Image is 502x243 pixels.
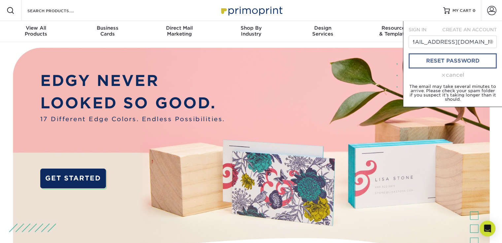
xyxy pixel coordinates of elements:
span: Business [72,25,143,31]
span: CREATE AN ACCOUNT [442,27,497,32]
span: 0 [473,8,476,13]
a: Direct MailMarketing [144,21,215,42]
input: SEARCH PRODUCTS..... [27,7,91,14]
a: DesignServices [287,21,358,42]
img: Primoprint [218,3,284,17]
a: Resources& Templates [358,21,430,42]
p: EDGY NEVER [40,69,225,92]
a: reset password [409,53,497,68]
div: Open Intercom Messenger [480,221,495,236]
span: MY CART [452,8,471,13]
a: GET STARTED [40,169,106,188]
p: LOOKED SO GOOD. [40,92,225,114]
span: 17 Different Edge Colors. Endless Possibilities. [40,115,225,123]
span: Direct Mail [144,25,215,31]
span: Design [287,25,358,31]
div: & Templates [358,25,430,37]
div: Marketing [144,25,215,37]
a: Shop ByIndustry [215,21,287,42]
span: Shop By [215,25,287,31]
span: SIGN IN [409,27,426,32]
iframe: Google Customer Reviews [2,223,56,241]
div: Industry [215,25,287,37]
input: Email [409,36,497,48]
small: The email may take several minutes to arrive. Please check your spam folder if you suspect it's t... [409,84,496,102]
a: BusinessCards [72,21,143,42]
div: Services [287,25,358,37]
div: cancel [409,71,497,79]
span: Resources [358,25,430,31]
div: Cards [72,25,143,37]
